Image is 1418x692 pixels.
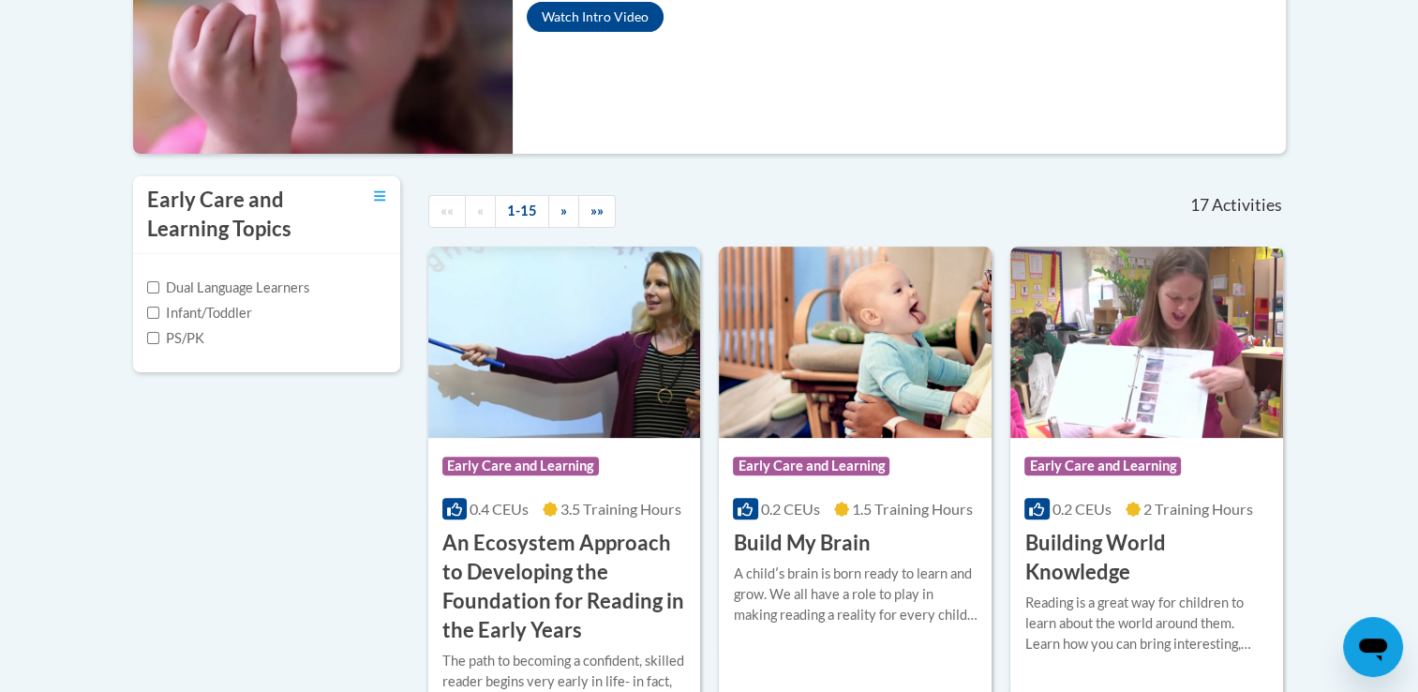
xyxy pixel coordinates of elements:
h3: Early Care and Learning Topics [147,186,325,244]
h3: Building World Knowledge [1024,529,1269,587]
span: Early Care and Learning [1024,457,1181,475]
span: 0.4 CEUs [470,500,529,518]
a: Next [548,195,579,228]
span: 0.2 CEUs [761,500,820,518]
img: Course Logo [428,247,701,438]
a: Previous [465,195,496,228]
a: End [578,195,616,228]
div: A childʹs brain is born ready to learn and grow. We all have a role to play in making reading a r... [733,564,978,625]
label: Infant/Toddler [147,303,252,323]
label: PS/PK [147,328,204,349]
a: 1-15 [495,195,549,228]
input: Checkbox for Options [147,281,159,293]
span: « [477,203,484,218]
span: 2 Training Hours [1143,500,1253,518]
span: «« [440,203,454,218]
input: Checkbox for Options [147,332,159,344]
iframe: Button to launch messaging window [1343,617,1403,677]
h3: Build My Brain [733,529,870,558]
span: Early Care and Learning [733,457,889,475]
div: Reading is a great way for children to learn about the world around them. Learn how you can bring... [1024,593,1269,654]
span: 1.5 Training Hours [852,500,973,518]
span: 3.5 Training Hours [560,500,681,518]
button: Watch Intro Video [527,2,664,32]
h3: An Ecosystem Approach to Developing the Foundation for Reading in the Early Years [442,529,687,644]
span: »» [590,203,604,218]
img: Course Logo [1010,247,1283,438]
input: Checkbox for Options [147,307,159,319]
img: Course Logo [719,247,992,438]
span: » [560,203,567,218]
span: 0.2 CEUs [1052,500,1112,518]
span: Activities [1212,195,1282,216]
span: 17 [1189,195,1208,216]
a: Toggle collapse [374,186,386,206]
label: Dual Language Learners [147,278,309,298]
span: Early Care and Learning [442,457,599,475]
a: Begining [428,195,466,228]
